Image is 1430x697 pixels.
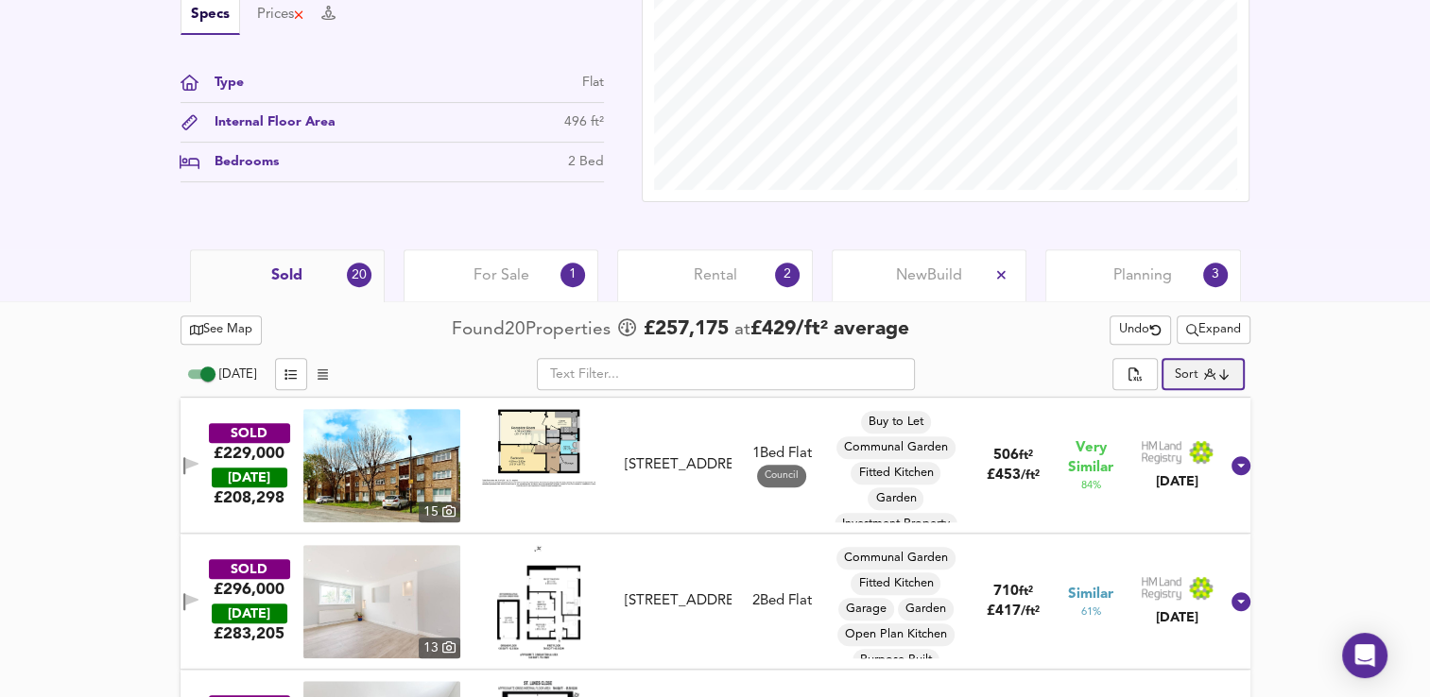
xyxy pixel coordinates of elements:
span: Very Similar [1068,438,1113,478]
div: split button [1177,315,1250,345]
div: Sort [1162,358,1244,390]
div: Buy to Let [861,411,931,433]
div: 20 [347,263,371,287]
img: Land Registry [1141,440,1215,465]
span: Fitted Kitchen [851,465,940,482]
div: Garden [898,598,954,620]
span: Garden [898,601,954,618]
div: Found 20 Propert ies [452,317,615,343]
div: Open Plan Kitchen [837,623,955,646]
span: Communal Garden [836,550,956,567]
div: Communal Garden [836,547,956,569]
span: 710 [993,585,1019,599]
a: property thumbnail 15 [303,409,460,522]
span: £ 453 [987,468,1040,483]
span: Sold [271,265,302,286]
span: Planning [1113,265,1172,286]
div: 3 [1203,263,1228,287]
div: Sort [1175,365,1198,383]
div: Type [199,73,244,93]
img: property thumbnail [303,545,460,658]
div: [STREET_ADDRESS] [625,591,732,611]
img: Floorplan [497,545,581,658]
span: Expand [1186,319,1241,341]
span: [DATE] [219,368,256,381]
span: ft² [1019,586,1033,598]
a: property thumbnail 13 [303,545,460,658]
div: Fitted Kitchen [851,572,940,595]
div: 15 [419,501,460,522]
span: Garage [838,601,894,618]
button: See Map [181,315,263,345]
span: ft² [1019,450,1033,462]
div: Flat [582,73,604,93]
div: Open Intercom Messenger [1342,633,1387,678]
div: [DATE] [1141,608,1215,627]
span: Rental [694,265,737,286]
span: £ 417 [987,604,1040,619]
div: SOLD [209,559,290,579]
span: 84 % [1080,478,1100,493]
span: at [734,321,750,339]
span: See Map [190,319,253,341]
svg: Show Details [1230,454,1252,477]
img: Floorplan [482,409,595,486]
div: Communal Garden [836,436,956,459]
span: Open Plan Kitchen [837,626,955,643]
span: For Sale [474,265,529,286]
span: £ 208,298 [214,487,284,508]
button: Undo [1110,315,1171,345]
div: Investment Property [835,513,957,535]
div: 2 Bed Flat [751,591,811,611]
span: Garden [868,490,923,507]
div: split button [1112,358,1158,390]
div: 496 ft² [564,112,604,132]
div: Garden [868,487,923,510]
div: Purpose Built [853,649,939,671]
div: £296,000 [214,579,284,600]
span: / ft² [1021,469,1040,482]
div: Garage [838,598,894,620]
span: Similar [1068,585,1113,604]
span: £ 429 / ft² average [750,319,909,339]
input: Text Filter... [537,358,915,390]
img: Land Registry [1141,576,1215,601]
div: 2 Bed [568,152,604,172]
div: SOLD£229,000 [DATE]£208,298property thumbnail 15 Floorplan[STREET_ADDRESS]1Bed Flat Council Buy t... [181,398,1250,534]
div: 1 Bed Flat [751,444,811,486]
div: SOLD£296,000 [DATE]£283,205property thumbnail 13 Floorplan[STREET_ADDRESS]2Bed FlatCommunal Garde... [181,534,1250,670]
span: £ 257,175 [644,315,729,344]
svg: Show Details [1230,590,1252,613]
div: Bedrooms [199,152,279,172]
span: 61 % [1080,604,1100,620]
div: Fitted Kitchen [851,462,940,484]
button: Prices [257,5,305,25]
div: SOLD [209,423,290,443]
span: / ft² [1021,605,1040,618]
div: Internal Floor Area [199,112,336,132]
span: Fitted Kitchen [851,575,940,592]
div: 2 [775,263,800,287]
div: [DATE] [212,467,287,487]
div: [STREET_ADDRESS] [625,455,732,475]
span: £ 283,205 [214,623,284,644]
button: Expand [1177,315,1250,345]
div: 30 Shoreham Close, CR0 7YJ [617,455,739,475]
span: Council [757,468,806,483]
div: £229,000 [214,443,284,464]
div: [DATE] [212,603,287,623]
span: Investment Property [835,516,957,533]
span: Communal Garden [836,439,956,456]
span: Purpose Built [853,652,939,669]
div: 13 [419,637,460,658]
span: Undo [1119,319,1162,341]
span: 506 [993,449,1019,463]
div: [DATE] [1141,472,1215,491]
img: property thumbnail [303,409,460,522]
span: New Build [896,265,962,286]
span: Buy to Let [861,414,931,431]
div: 1 [560,263,585,287]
